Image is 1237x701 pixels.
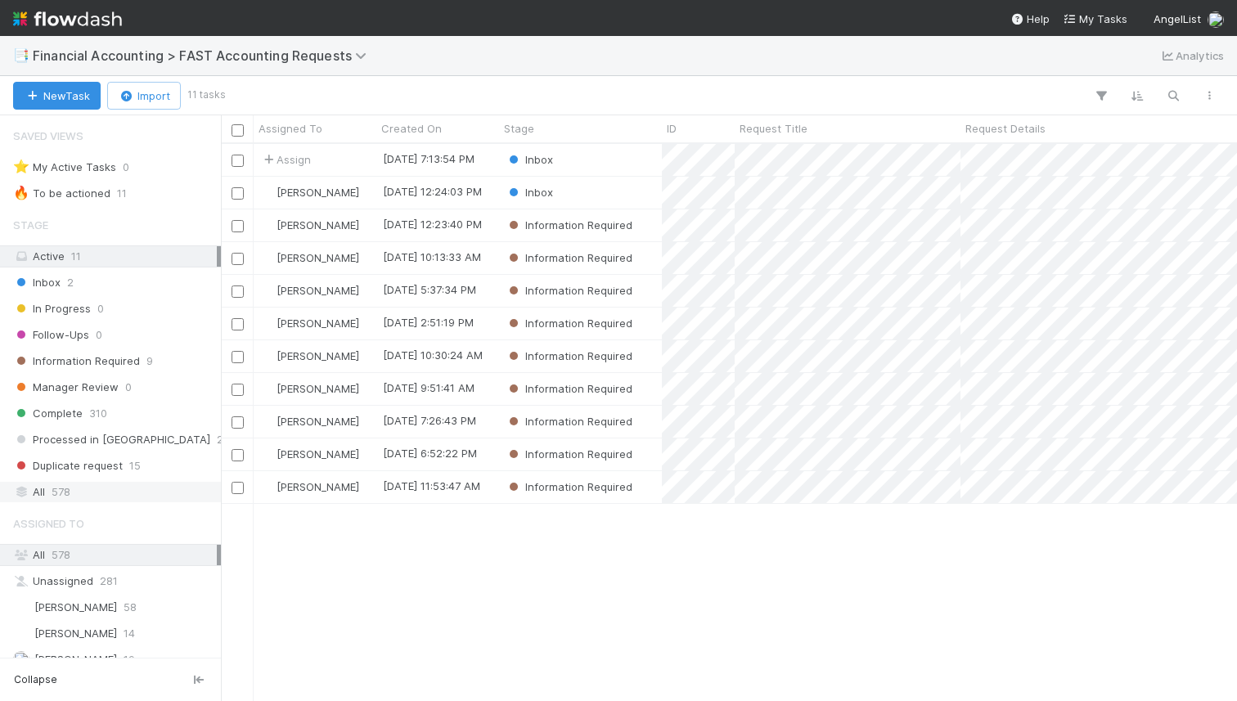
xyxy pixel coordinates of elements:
input: Toggle Row Selected [232,449,244,461]
div: [DATE] 6:52:22 PM [383,445,477,461]
div: [DATE] 11:53:47 AM [383,478,480,494]
span: Assigned To [13,507,84,540]
span: [PERSON_NAME] [277,251,359,264]
span: Information Required [506,251,632,264]
div: Unassigned [13,571,217,591]
span: [PERSON_NAME] [277,447,359,461]
span: [PERSON_NAME] [34,653,117,666]
div: [PERSON_NAME] [260,380,359,397]
span: [PERSON_NAME] [277,284,359,297]
div: [PERSON_NAME] [260,479,359,495]
span: 📑 [13,48,29,62]
img: avatar_d2b43477-63dc-4e62-be5b-6fdd450c05a1.png [1208,11,1224,28]
a: Analytics [1159,46,1224,65]
span: My Tasks [1063,12,1127,25]
span: 578 [52,482,70,502]
span: Information Required [13,351,140,371]
input: Toggle Row Selected [232,220,244,232]
span: ⭐ [13,160,29,173]
input: Toggle Row Selected [232,416,244,429]
span: Stage [504,120,534,137]
img: avatar_fee1282a-8af6-4c79-b7c7-bf2cfad99775.png [13,599,29,615]
span: 0 [123,157,129,177]
span: 0 [125,377,132,398]
span: [PERSON_NAME] [277,415,359,428]
span: Assign [260,151,311,168]
span: 🔥 [13,186,29,200]
img: avatar_8d06466b-a936-4205-8f52-b0cc03e2a179.png [261,186,274,199]
span: Stage [13,209,48,241]
div: Information Required [506,348,632,364]
div: [DATE] 10:13:33 AM [383,249,481,265]
span: Duplicate request [13,456,123,476]
div: Active [13,246,217,267]
span: [PERSON_NAME] [277,317,359,330]
div: To be actioned [13,183,110,204]
span: 2 [67,272,74,293]
span: [PERSON_NAME] [277,186,359,199]
span: Information Required [506,415,632,428]
span: [PERSON_NAME] [277,480,359,493]
span: 0 [96,325,102,345]
input: Toggle All Rows Selected [232,124,244,137]
span: Request Details [965,120,1046,137]
input: Toggle Row Selected [232,187,244,200]
div: [DATE] 9:51:41 AM [383,380,475,396]
div: My Active Tasks [13,157,116,177]
span: 14 [124,623,135,644]
span: [PERSON_NAME] [34,600,117,613]
div: [PERSON_NAME] [260,217,359,233]
span: [PERSON_NAME] [277,382,359,395]
span: 310 [89,403,107,424]
div: Information Required [506,446,632,462]
span: Inbox [506,186,553,199]
span: Information Required [506,382,632,395]
span: Request Title [740,120,807,137]
div: Information Required [506,315,632,331]
span: Saved Views [13,119,83,152]
span: [PERSON_NAME] [34,627,117,640]
span: Created On [381,120,442,137]
div: All [13,545,217,565]
div: All [13,482,217,502]
div: [DATE] 2:51:19 PM [383,314,474,330]
div: [DATE] 7:26:43 PM [383,412,476,429]
div: Information Required [506,249,632,266]
div: [DATE] 10:30:24 AM [383,347,483,363]
input: Toggle Row Selected [232,253,244,265]
div: Inbox [506,151,553,168]
input: Toggle Row Selected [232,285,244,298]
input: Toggle Row Selected [232,351,244,363]
span: 578 [52,548,70,561]
span: 19 [124,649,135,670]
div: [PERSON_NAME] [260,315,359,331]
img: avatar_8d06466b-a936-4205-8f52-b0cc03e2a179.png [261,415,274,428]
button: NewTask [13,82,101,110]
div: [DATE] 12:23:40 PM [383,216,482,232]
span: Information Required [506,317,632,330]
span: Inbox [13,272,61,293]
span: Information Required [506,218,632,231]
span: 11 [117,183,127,204]
span: Follow-Ups [13,325,89,345]
small: 11 tasks [187,88,226,102]
img: avatar_8d06466b-a936-4205-8f52-b0cc03e2a179.png [261,218,274,231]
button: Import [107,82,181,110]
span: ID [667,120,677,137]
span: Assigned To [259,120,322,137]
img: avatar_c0d2ec3f-77e2-40ea-8107-ee7bdb5edede.png [261,251,274,264]
img: avatar_e5ec2f5b-afc7-4357-8cf1-2139873d70b1.png [261,284,274,297]
span: Collapse [14,672,57,687]
div: Information Required [506,479,632,495]
div: [DATE] 12:24:03 PM [383,183,482,200]
div: Inbox [506,184,553,200]
div: Information Required [506,413,632,429]
img: avatar_e5ec2f5b-afc7-4357-8cf1-2139873d70b1.png [261,480,274,493]
img: logo-inverted-e16ddd16eac7371096b0.svg [13,5,122,33]
input: Toggle Row Selected [232,318,244,330]
span: AngelList [1154,12,1201,25]
img: avatar_e5ec2f5b-afc7-4357-8cf1-2139873d70b1.png [261,447,274,461]
span: 0 [97,299,104,319]
div: [PERSON_NAME] [260,348,359,364]
img: avatar_030f5503-c087-43c2-95d1-dd8963b2926c.png [13,625,29,641]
